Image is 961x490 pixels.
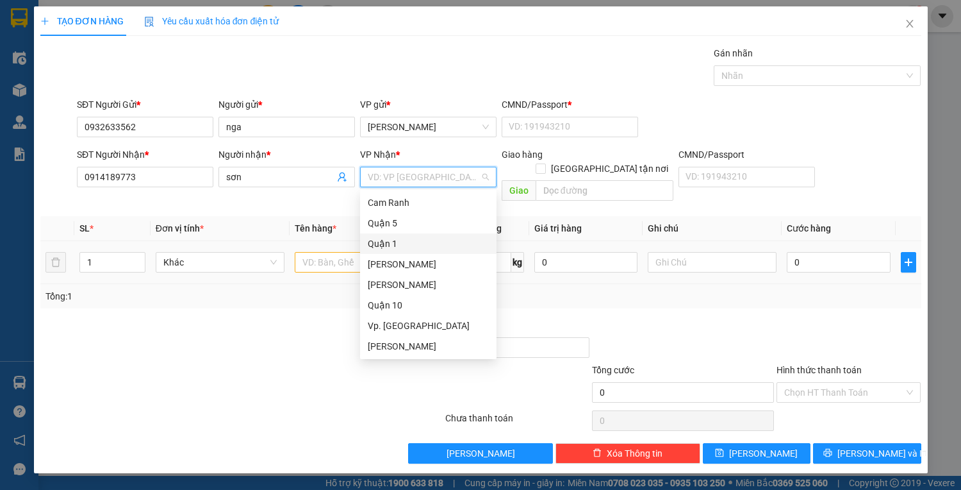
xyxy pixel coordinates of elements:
span: Tổng cước [592,365,634,375]
button: save[PERSON_NAME] [703,443,810,464]
span: SL [79,223,90,233]
span: kg [511,252,524,273]
span: Lê Hồng Phong [368,117,489,137]
div: Quận 10 [368,298,489,312]
input: VD: Bàn, Ghế [295,252,423,273]
th: Ghi chú [643,216,782,241]
div: SĐT Người Nhận [77,148,213,162]
div: CMND/Passport [502,97,638,112]
div: VP gửi [360,97,497,112]
b: Trà Lan Viên - Gửi khách hàng [79,19,127,146]
div: Lê Hồng Phong [360,254,497,275]
input: Dọc đường [536,180,673,201]
div: Quận 5 [360,213,497,233]
div: Vp. Cam Hải [360,316,497,336]
div: Chưa thanh toán [444,411,591,434]
div: Người gửi [218,97,355,112]
span: VP Nhận [360,149,396,160]
span: save [715,448,724,459]
span: close [905,19,915,29]
label: Hình thức thanh toán [776,365,862,375]
label: Gán nhãn [714,48,753,58]
div: Cam Ranh [368,196,489,210]
b: [DOMAIN_NAME] [108,49,176,59]
div: [PERSON_NAME] [368,278,489,292]
img: icon [144,17,154,27]
span: [PERSON_NAME] và In [837,446,927,460]
span: Đơn vị tính [156,223,204,233]
span: Giá trị hàng [534,223,582,233]
div: Phan Rang [360,275,497,295]
span: user-add [337,172,347,182]
span: Tên hàng [295,223,336,233]
div: [PERSON_NAME] [368,257,489,271]
div: Cam Đức [360,336,497,357]
span: Cước hàng [787,223,831,233]
span: Yêu cầu xuất hóa đơn điện tử [144,16,279,26]
button: delete [45,252,66,273]
div: Quận 1 [368,237,489,251]
span: delete [593,448,602,459]
span: plus [901,257,916,267]
span: [PERSON_NAME] [729,446,798,460]
input: 0 [534,252,637,273]
span: [PERSON_NAME] [447,446,515,460]
button: deleteXóa Thông tin [555,443,700,464]
div: Người nhận [218,148,355,162]
div: Quận 5 [368,216,489,230]
b: Trà Lan Viên [16,83,47,143]
div: Quận 1 [360,233,497,254]
div: Cam Ranh [360,192,497,213]
span: Giao hàng [502,149,543,160]
span: Giao [502,180,536,201]
div: [PERSON_NAME] [368,339,489,353]
span: [GEOGRAPHIC_DATA] tận nơi [546,162,673,176]
div: Vp. [GEOGRAPHIC_DATA] [368,319,489,333]
div: SĐT Người Gửi [77,97,213,112]
span: Khác [163,253,277,272]
li: (c) 2017 [108,61,176,77]
button: printer[PERSON_NAME] và In [813,443,921,464]
div: Quận 10 [360,295,497,316]
div: CMND/Passport [678,148,815,162]
input: Ghi Chú [648,252,776,273]
img: logo.jpg [139,16,170,47]
span: printer [823,448,832,459]
span: Xóa Thông tin [607,446,662,460]
span: plus [40,17,49,26]
button: plus [901,252,916,273]
button: Close [892,6,928,42]
span: TẠO ĐƠN HÀNG [40,16,124,26]
button: [PERSON_NAME] [408,443,553,464]
div: Tổng: 1 [45,289,372,303]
